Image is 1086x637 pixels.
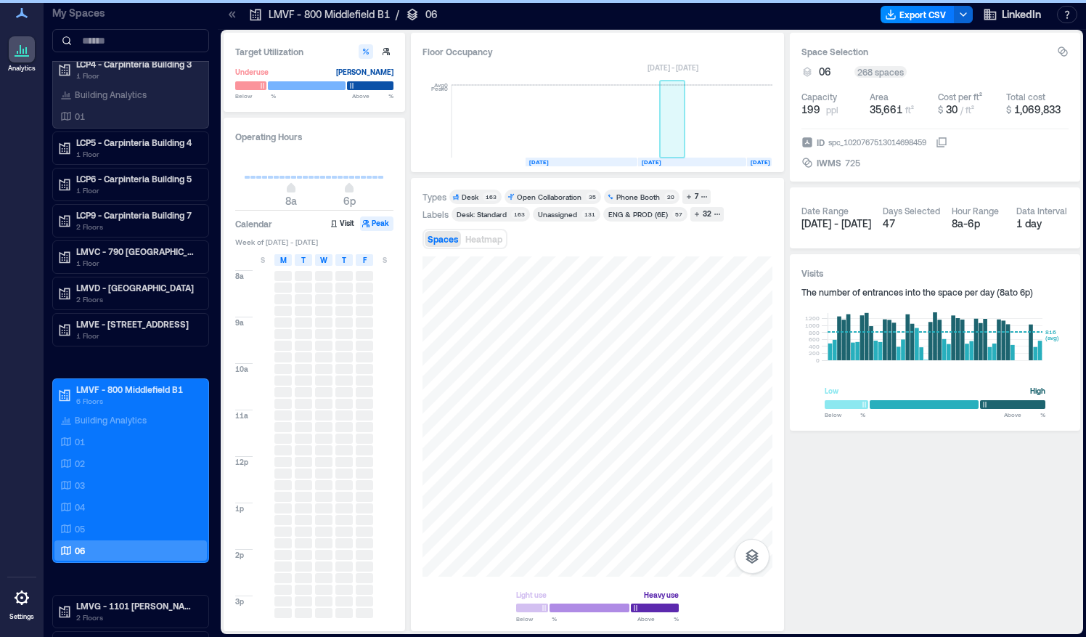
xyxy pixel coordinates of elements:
[801,102,864,117] button: 199 ppl
[870,103,902,115] span: 35,661
[883,205,940,216] div: Days Selected
[845,155,947,170] button: 725
[425,231,461,247] button: Spaces
[76,137,198,148] p: LCP5 - Carpinteria Building 4
[816,357,820,364] tspan: 0
[76,330,198,341] p: 1 Floor
[343,195,356,207] span: 6p
[261,254,265,266] span: S
[586,192,598,201] div: 35
[809,336,820,343] tspan: 600
[809,349,820,357] tspan: 200
[801,266,1069,280] h3: Visits
[235,410,248,421] span: 11a
[422,191,446,203] div: Types
[75,458,85,469] p: 02
[76,173,198,184] p: LCP6 - Carpinteria Building 5
[608,209,668,219] div: ENG & PROD (6E)
[76,148,198,160] p: 1 Floor
[751,158,770,166] text: [DATE]
[280,254,287,266] span: M
[396,7,399,22] p: /
[946,103,958,115] span: 30
[4,32,40,77] a: Analytics
[75,436,85,447] p: 01
[425,7,438,22] p: 06
[801,205,849,216] div: Date Range
[465,234,502,244] span: Heatmap
[75,501,85,513] p: 04
[690,207,724,222] button: 32
[682,190,711,204] button: 7
[75,414,147,426] p: Building Analytics
[960,105,974,115] span: / ft²
[1016,216,1069,231] div: 1 day
[517,192,581,202] div: Open Collaboration
[825,410,865,419] span: Below %
[1006,91,1045,102] div: Total cost
[363,254,367,266] span: F
[422,44,772,59] div: Floor Occupancy
[76,184,198,196] p: 1 Floor
[235,457,248,467] span: 12p
[76,257,198,269] p: 1 Floor
[936,137,947,148] button: IDspc_1020767513014698459
[76,384,198,395] p: LMVF - 800 Middlefield B1
[383,254,387,266] span: S
[952,216,1005,231] div: 8a - 6p
[76,612,198,623] p: 2 Floors
[76,246,198,257] p: LMVC - 790 [GEOGRAPHIC_DATA] B2
[301,254,306,266] span: T
[76,70,198,81] p: 1 Floor
[817,135,825,150] span: ID
[8,64,36,73] p: Analytics
[801,102,820,117] span: 199
[825,384,838,398] div: Low
[75,110,85,122] p: 01
[817,155,841,170] span: IWMS
[1016,205,1067,216] div: Data Interval
[76,282,198,293] p: LMVD - [GEOGRAPHIC_DATA]
[76,209,198,221] p: LCP9 - Carpinteria Building 7
[75,479,85,491] p: 03
[76,395,198,407] p: 6 Floors
[1002,7,1041,22] span: LinkedIn
[235,550,244,560] span: 2p
[75,523,85,535] p: 05
[269,7,390,22] p: LMVF - 800 Middlefield B1
[801,44,1057,59] h3: Space Selection
[1030,384,1045,398] div: High
[360,216,393,231] button: Peak
[644,588,679,602] div: Heavy use
[483,192,499,201] div: 163
[235,364,248,374] span: 10a
[1014,103,1061,115] span: 1,069,833
[462,231,505,247] button: Heatmap
[905,105,914,115] span: ft²
[76,318,198,330] p: LMVE - [STREET_ADDRESS]
[819,65,831,79] span: 06
[870,91,889,102] div: Area
[235,596,244,606] span: 3p
[462,192,478,202] div: Desk
[328,216,359,231] button: Visit
[809,343,820,350] tspan: 400
[938,102,1000,117] button: $ 30 / ft²
[352,92,393,100] span: Above %
[235,129,393,144] h3: Operating Hours
[235,503,244,514] span: 1p
[938,91,982,102] div: Cost per ft²
[516,614,557,623] span: Below %
[75,89,147,100] p: Building Analytics
[76,293,198,305] p: 2 Floors
[672,210,685,219] div: 57
[9,612,34,621] p: Settings
[616,192,660,202] div: Phone Booth
[529,158,549,166] text: [DATE]
[809,329,820,336] tspan: 800
[457,209,507,219] div: Desk: Standard
[642,158,661,166] text: [DATE]
[235,44,393,59] h3: Target Utilization
[235,65,269,79] div: Underuse
[637,614,679,623] span: Above %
